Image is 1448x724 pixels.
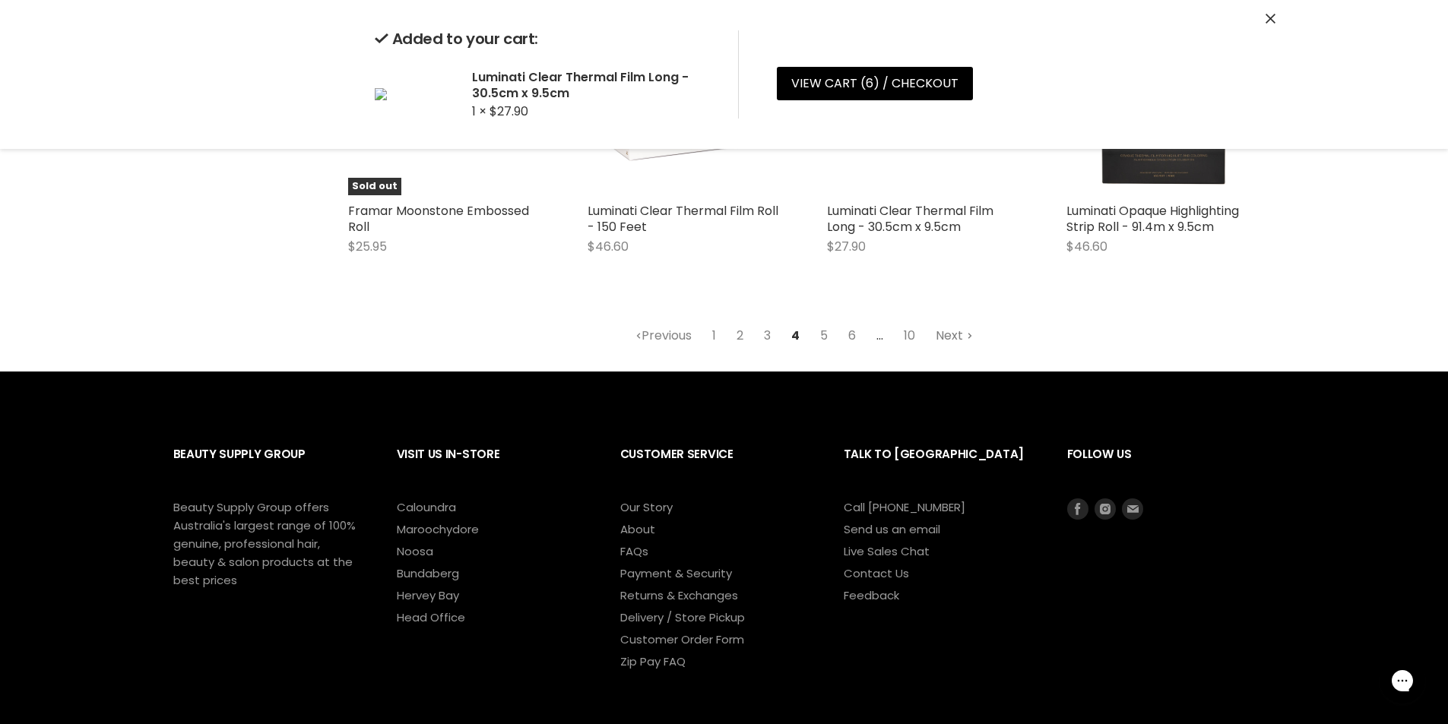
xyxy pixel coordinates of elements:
[397,521,479,537] a: Maroochydore
[397,587,459,603] a: Hervey Bay
[1067,435,1275,498] h2: Follow us
[375,30,714,48] h2: Added to your cart:
[348,202,529,236] a: Framar Moonstone Embossed Roll
[840,322,864,349] a: 6
[620,521,655,537] a: About
[397,565,459,581] a: Bundaberg
[927,322,981,349] a: Next
[620,587,738,603] a: Returns & Exchanges
[397,543,433,559] a: Noosa
[620,653,686,669] a: Zip Pay FAQ
[827,238,866,255] span: $27.90
[348,238,387,255] span: $25.95
[472,103,486,120] span: 1 ×
[844,499,965,515] a: Call [PHONE_NUMBER]
[844,543,930,559] a: Live Sales Chat
[620,631,744,647] a: Customer Order Form
[173,498,356,590] p: Beauty Supply Group offers Australia's largest range of 100% genuine, professional hair, beauty &...
[777,67,973,100] a: View cart (6) / Checkout
[1066,238,1107,255] span: $46.60
[1266,11,1275,27] button: Close
[844,435,1037,498] h2: Talk to [GEOGRAPHIC_DATA]
[490,103,528,120] span: $27.90
[812,322,836,349] a: 5
[620,609,745,625] a: Delivery / Store Pickup
[588,202,778,236] a: Luminati Clear Thermal Film Roll - 150 Feet
[783,322,808,349] span: 4
[397,499,456,515] a: Caloundra
[397,609,465,625] a: Head Office
[620,543,648,559] a: FAQs
[472,69,714,101] h2: Luminati Clear Thermal Film Long - 30.5cm x 9.5cm
[620,435,813,498] h2: Customer Service
[895,322,924,349] a: 10
[588,238,629,255] span: $46.60
[844,565,909,581] a: Contact Us
[627,322,700,349] a: Previous
[620,499,673,515] a: Our Story
[620,565,732,581] a: Payment & Security
[728,322,752,349] a: 2
[348,178,401,195] span: Sold out
[866,74,873,92] span: 6
[375,88,387,100] img: Luminati Clear Thermal Film Long - 30.5cm x 9.5cm
[1372,653,1433,709] iframe: Gorgias live chat messenger
[756,322,779,349] a: 3
[844,521,940,537] a: Send us an email
[397,435,590,498] h2: Visit Us In-Store
[173,435,366,498] h2: Beauty Supply Group
[868,322,892,349] span: ...
[1066,202,1239,236] a: Luminati Opaque Highlighting Strip Roll - 91.4m x 9.5cm
[827,202,993,236] a: Luminati Clear Thermal Film Long - 30.5cm x 9.5cm
[844,587,899,603] a: Feedback
[704,322,724,349] a: 1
